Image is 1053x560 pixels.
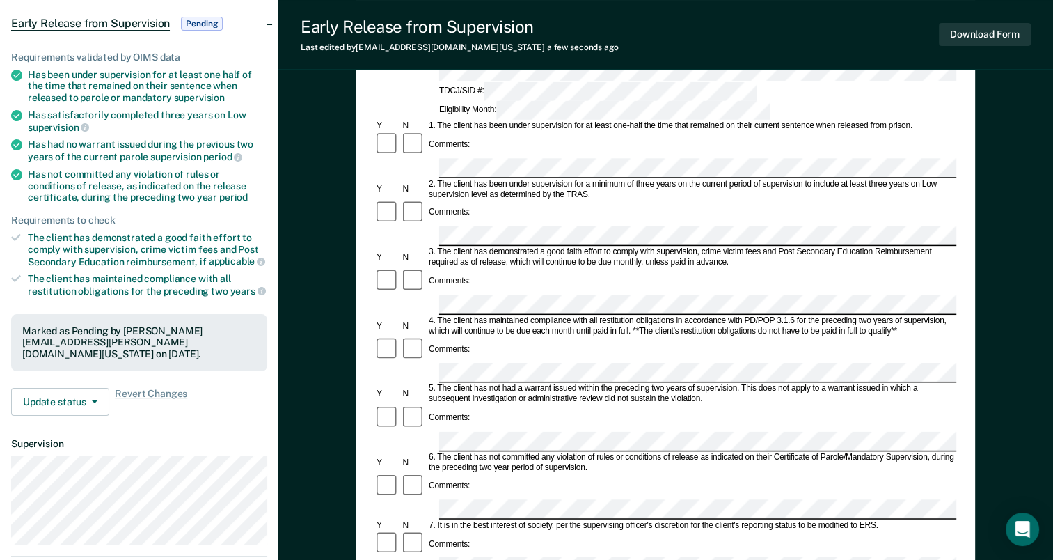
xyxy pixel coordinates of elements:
span: a few seconds ago [547,42,619,52]
span: supervision [174,92,225,103]
div: Open Intercom Messenger [1006,513,1039,546]
span: Pending [181,17,223,31]
div: N [401,121,427,132]
div: Has not committed any violation of rules or conditions of release, as indicated on the release ce... [28,169,267,203]
div: Y [374,458,400,468]
button: Download Form [939,23,1031,46]
span: Revert Changes [115,388,187,416]
div: Comments: [427,345,472,355]
div: Comments: [427,413,472,423]
div: Comments: [427,208,472,218]
div: Y [374,184,400,194]
div: Has been under supervision for at least one half of the time that remained on their sentence when... [28,69,267,104]
div: Comments: [427,139,472,150]
div: 5. The client has not had a warrant issued within the preceding two years of supervision. This do... [427,384,956,405]
div: N [401,252,427,263]
div: Eligibility Month: [437,101,772,120]
div: 3. The client has demonstrated a good faith effort to comply with supervision, crime victim fees ... [427,247,956,268]
div: Last edited by [EMAIL_ADDRESS][DOMAIN_NAME][US_STATE] [301,42,619,52]
div: Requirements to check [11,215,267,226]
div: Has had no warrant issued during the previous two years of the current parole supervision [28,139,267,162]
div: Requirements validated by OIMS data [11,52,267,63]
div: Y [374,321,400,332]
span: years [230,286,266,297]
span: period [203,151,242,162]
div: 4. The client has maintained compliance with all restitution obligations in accordance with PD/PO... [427,316,956,336]
div: TDCJ/SID #: [437,83,759,102]
div: Y [374,389,400,400]
span: supervision [28,122,89,133]
div: 6. The client has not committed any violation of rules or conditions of release as indicated on t... [427,452,956,473]
div: N [401,321,427,332]
div: Has satisfactorily completed three years on Low [28,109,267,133]
div: N [401,458,427,468]
div: N [401,520,427,531]
button: Update status [11,388,109,416]
div: Comments: [427,539,472,550]
div: Comments: [427,276,472,286]
span: Early Release from Supervision [11,17,170,31]
div: Y [374,252,400,263]
div: Comments: [427,481,472,492]
div: Early Release from Supervision [301,17,619,37]
div: The client has demonstrated a good faith effort to comply with supervision, crime victim fees and... [28,232,267,267]
div: The client has maintained compliance with all restitution obligations for the preceding two [28,273,267,297]
div: 7. It is in the best interest of society, per the supervising officer's discretion for the client... [427,520,956,531]
div: N [401,184,427,194]
div: N [401,389,427,400]
dt: Supervision [11,438,267,450]
div: Y [374,121,400,132]
span: period [219,192,248,203]
div: Marked as Pending by [PERSON_NAME][EMAIL_ADDRESS][PERSON_NAME][DOMAIN_NAME][US_STATE] on [DATE]. [22,325,256,360]
div: 1. The client has been under supervision for at least one-half the time that remained on their cu... [427,121,956,132]
span: applicable [209,256,265,267]
div: Y [374,520,400,531]
div: 2. The client has been under supervision for a minimum of three years on the current period of su... [427,179,956,200]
